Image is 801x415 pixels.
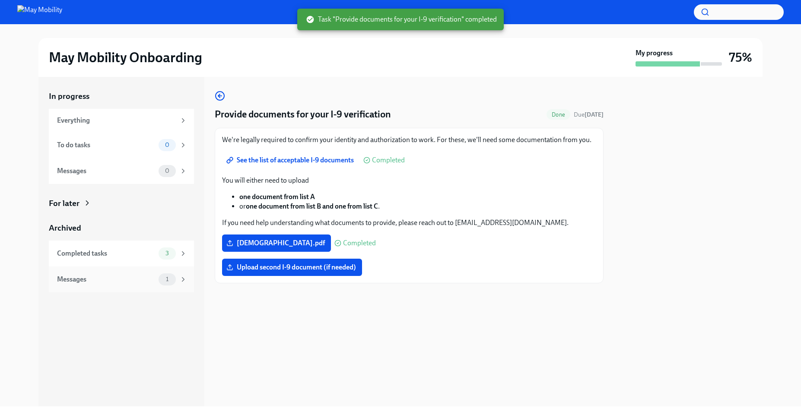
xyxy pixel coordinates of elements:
strong: one document from list A [239,193,315,201]
p: You will either need to upload [222,176,596,185]
span: 0 [160,168,175,174]
label: [DEMOGRAPHIC_DATA].pdf [222,234,331,252]
h2: May Mobility Onboarding [49,49,202,66]
a: For later [49,198,194,209]
a: See the list of acceptable I-9 documents [222,152,360,169]
a: Completed tasks3 [49,241,194,266]
h4: Provide documents for your I-9 verification [215,108,391,121]
div: To do tasks [57,140,155,150]
p: If you need help understanding what documents to provide, please reach out to [EMAIL_ADDRESS][DOM... [222,218,596,228]
div: Completed tasks [57,249,155,258]
span: 0 [160,142,175,148]
div: Messages [57,166,155,176]
a: Everything [49,109,194,132]
h3: 75% [729,50,752,65]
a: Archived [49,222,194,234]
span: Task "Provide documents for your I-9 verification" completed [306,15,497,24]
span: September 28th, 2025 08:00 [574,111,604,119]
a: Messages1 [49,266,194,292]
li: or . [239,202,596,211]
p: We're legally required to confirm your identity and authorization to work. For these, we'll need ... [222,135,596,145]
span: 3 [160,250,174,257]
span: Completed [372,157,405,164]
span: Due [574,111,604,118]
span: [DEMOGRAPHIC_DATA].pdf [228,239,325,247]
a: In progress [49,91,194,102]
img: May Mobility [17,5,62,19]
span: Completed [343,240,376,247]
label: Upload second I-9 document (if needed) [222,259,362,276]
span: Upload second I-9 document (if needed) [228,263,356,272]
a: To do tasks0 [49,132,194,158]
div: Messages [57,275,155,284]
a: Messages0 [49,158,194,184]
strong: My progress [636,48,673,58]
div: Everything [57,116,176,125]
span: 1 [161,276,174,282]
strong: one document from list B and one from list C [246,202,378,210]
span: Done [547,111,570,118]
div: For later [49,198,79,209]
strong: [DATE] [585,111,604,118]
span: See the list of acceptable I-9 documents [228,156,354,165]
